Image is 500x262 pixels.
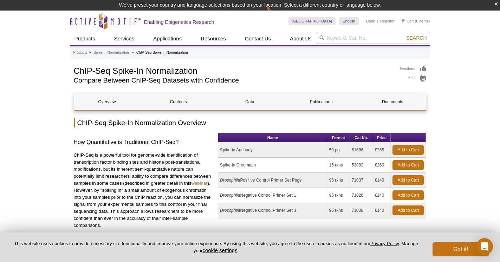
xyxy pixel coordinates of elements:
[74,93,140,110] a: Overview
[288,17,336,25] a: [GEOGRAPHIC_DATA]
[392,190,424,200] a: Add to Cart
[380,19,395,24] a: Register
[370,241,399,246] a: Privacy Policy
[241,32,275,45] a: Contact Us
[286,32,316,45] a: About Us
[327,188,350,203] td: 96 rxns
[402,19,405,22] img: Your Cart
[202,247,237,253] button: cookie settings
[373,158,391,173] td: €260
[400,74,427,82] a: Print
[220,193,240,198] i: Drosophila
[476,238,493,255] div: Open Intercom Messenger
[196,32,230,45] a: Resources
[110,32,139,45] a: Services
[89,51,91,54] li: »
[402,17,430,25] li: (0 items)
[327,173,350,188] td: 96 rxns
[327,158,350,173] td: 15 rxns
[373,203,391,218] td: €140
[327,203,350,218] td: 96 rxns
[74,138,213,146] h3: How Quantitative is Traditional ChIP-Seq?
[288,93,354,110] a: Publications
[350,188,373,203] td: 71028
[218,143,327,158] td: Spike-in Antibody
[350,203,373,218] td: 71038
[373,133,391,143] th: Price
[433,242,489,256] button: Got it!
[73,50,87,56] a: Products
[373,173,391,188] td: €140
[220,178,240,183] i: Drosophila
[392,160,424,170] a: Add to Cart
[149,32,186,45] a: Applications
[400,65,427,73] a: Feedback
[402,19,414,24] a: Cart
[136,51,188,54] li: ChIP-Seq Spike-In Normalization
[392,175,424,185] a: Add to Cart
[377,17,378,25] li: |
[220,208,240,213] i: Drosophila
[70,32,99,45] a: Products
[327,133,350,143] th: Format
[359,93,426,110] a: Documents
[191,181,207,186] a: webinar
[327,143,350,158] td: 50 µg
[144,19,214,25] h2: Enabling Epigenetics Research
[218,133,327,143] th: Name
[392,205,424,215] a: Add to Cart
[392,145,424,155] a: Add to Cart
[404,35,429,41] button: Search
[132,51,134,54] li: »
[145,93,212,110] a: Contents
[93,50,129,56] a: Spike-In Normalization
[218,173,327,188] td: Positive Control Primer Set Pbgs
[339,17,359,25] a: English
[350,143,373,158] td: 61686
[74,118,427,127] h2: ChIP-Seq Spike-In Normalization Overview
[74,65,393,76] h1: ChIP-Seq Spike-In Normalization
[11,241,421,254] p: This website uses cookies to provide necessary site functionality and improve your online experie...
[74,152,213,229] p: ChIP-Seq is a powerful tool for genome-wide identification of transcription factor binding sites ...
[350,158,373,173] td: 53083
[217,93,283,110] a: Data
[218,158,327,173] td: Spike-in Chromatin
[74,77,393,84] h2: Compare Between ChIP-Seq Datasets with Confidence
[406,35,427,41] span: Search
[366,19,375,24] a: Login
[373,143,391,158] td: €265
[350,173,373,188] td: 71037
[218,188,327,203] td: Negative Control Primer Set 1
[266,5,285,22] img: Change Here
[373,188,391,203] td: €140
[218,203,327,218] td: Negative Control Primer Set 3
[316,32,430,44] input: Keyword, Cat. No.
[350,133,373,143] th: Cat No.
